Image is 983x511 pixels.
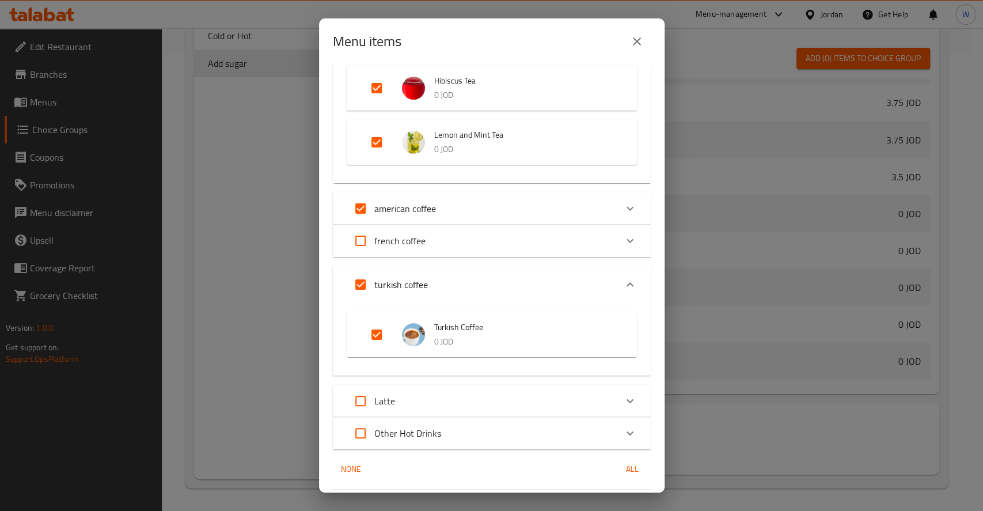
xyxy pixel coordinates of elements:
span: All [618,462,646,476]
p: 0 JOD [434,142,614,157]
img: Lemon and Mint Tea [402,131,425,154]
div: Expand [333,192,651,225]
div: Expand [333,266,651,303]
span: Turkish Coffee [434,320,614,335]
p: american coffee [374,202,436,215]
button: close [623,28,651,55]
button: All [614,459,651,480]
div: Expand [347,312,637,357]
p: french coffee [374,234,426,248]
img: Turkish Coffee [402,323,425,346]
div: Expand [333,417,651,449]
div: Expand [333,385,651,417]
h2: Menu items [333,32,401,51]
span: Lemon and Mint Tea [434,128,614,142]
p: Other Hot Drinks [374,426,441,440]
div: Expand [333,225,651,257]
img: Hibiscus Tea [402,77,425,100]
div: Expand [347,120,637,165]
p: 0 JOD [434,88,614,103]
p: Latte [374,394,395,408]
span: Hibiscus Tea [434,74,614,88]
span: None [337,462,365,476]
div: Expand [333,303,651,376]
button: None [333,459,370,480]
div: Expand [347,66,637,111]
p: turkish coffee [374,278,428,292]
p: 0 JOD [434,335,614,349]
